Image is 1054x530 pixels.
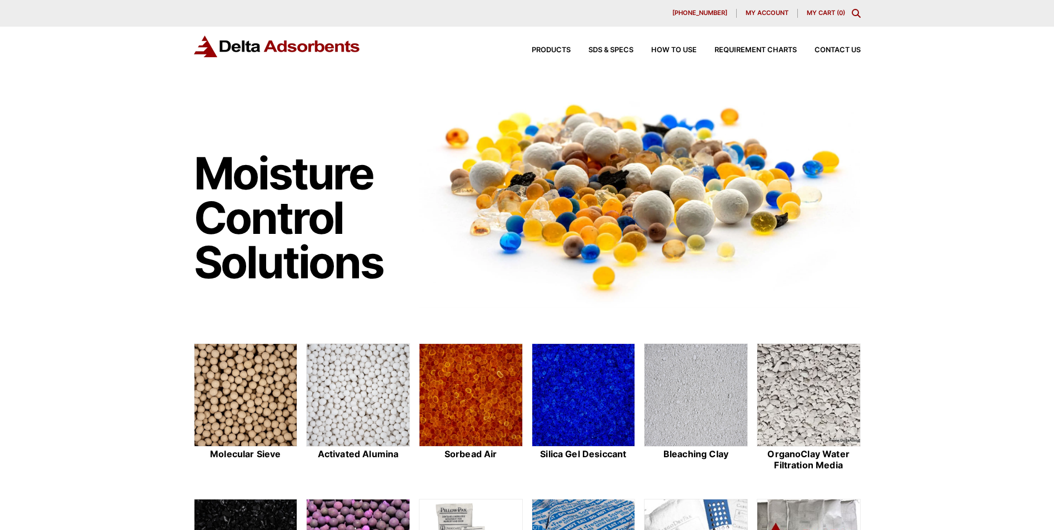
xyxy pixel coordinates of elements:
[757,449,861,470] h2: OrganoClay Water Filtration Media
[306,449,410,459] h2: Activated Alumina
[644,343,748,472] a: Bleaching Clay
[588,47,633,54] span: SDS & SPECS
[715,47,797,54] span: Requirement Charts
[306,343,410,472] a: Activated Alumina
[852,9,861,18] div: Toggle Modal Content
[633,47,697,54] a: How to Use
[797,47,861,54] a: Contact Us
[532,449,636,459] h2: Silica Gel Desiccant
[194,449,298,459] h2: Molecular Sieve
[663,9,737,18] a: [PHONE_NUMBER]
[807,9,845,17] a: My Cart (0)
[571,47,633,54] a: SDS & SPECS
[419,343,523,472] a: Sorbead Air
[532,47,571,54] span: Products
[746,10,788,16] span: My account
[815,47,861,54] span: Contact Us
[532,343,636,472] a: Silica Gel Desiccant
[644,449,748,459] h2: Bleaching Clay
[737,9,798,18] a: My account
[419,449,523,459] h2: Sorbead Air
[757,343,861,472] a: OrganoClay Water Filtration Media
[672,10,727,16] span: [PHONE_NUMBER]
[194,151,408,284] h1: Moisture Control Solutions
[697,47,797,54] a: Requirement Charts
[839,9,843,17] span: 0
[419,84,861,308] img: Image
[194,343,298,472] a: Molecular Sieve
[194,36,361,57] img: Delta Adsorbents
[651,47,697,54] span: How to Use
[514,47,571,54] a: Products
